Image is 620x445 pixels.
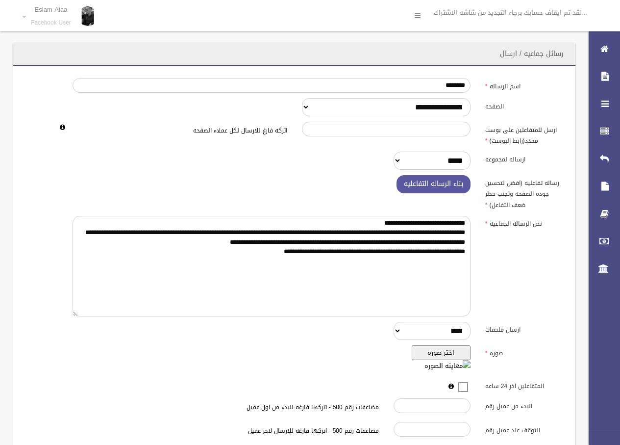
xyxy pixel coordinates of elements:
[478,378,570,392] label: المتفاعلين اخر 24 ساعه
[31,19,71,26] small: Facebook User
[478,398,570,412] label: البدء من عميل رقم
[478,122,570,146] label: ارسل للمتفاعلين على بوست محدد(رابط البوست)
[488,44,575,63] header: رسائل جماعيه / ارسال
[397,175,471,193] button: بناء الرساله التفاعليه
[478,175,570,210] label: رساله تفاعليه (افضل لتحسين جوده الصفحه وتجنب حظر ضعف التفاعل)
[164,428,379,434] h6: مضاعفات رقم 500 - اتركها فارغه للارسال لاخر عميل
[478,422,570,436] label: التوقف عند عميل رقم
[478,216,570,230] label: نص الرساله الجماعيه
[164,404,379,411] h6: مضاعفات رقم 500 - اتركها فارغه للبدء من اول عميل
[31,6,71,13] p: Eslam Alaa
[478,322,570,336] label: ارسال ملحقات
[478,98,570,112] label: الصفحه
[478,345,570,359] label: صوره
[412,345,471,360] button: اختر صوره
[73,128,287,134] h6: اتركه فارغ للارسال لكل عملاء الصفحه
[478,78,570,92] label: اسم الرساله
[424,360,471,372] img: معاينه الصوره
[478,152,570,165] label: ارساله لمجموعه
